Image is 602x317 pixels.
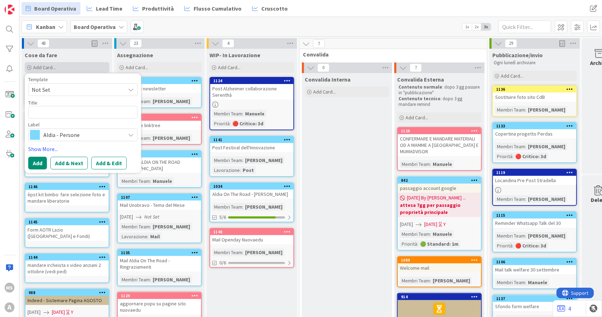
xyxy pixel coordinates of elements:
[494,60,576,66] p: Ogni lunedì archiviare
[121,152,201,157] div: 1142
[505,39,517,48] span: 29
[32,85,120,94] span: Not Set
[430,277,431,285] span: :
[5,5,14,14] img: Visit kanbanzone.com
[29,184,109,189] div: 1146
[28,77,48,82] span: Template
[210,235,293,244] div: Mail Openday Nuovaedu
[241,166,256,174] div: Post
[25,225,109,241] div: Form AOTR Lazio ([GEOGRAPHIC_DATA] e Fondi)
[117,114,202,145] a: 1130aggiornare linktreeMembri Team:[PERSON_NAME]
[25,190,109,205] div: èpst kit bimbo: fare selezione foto e mandare liberatorie
[118,194,201,210] div: 1107Mail Unobravo - Tema del Mese
[212,249,242,256] div: Membri Team
[219,214,226,221] span: 5/6
[147,233,148,240] span: :
[305,76,351,83] span: Convalida Interna
[431,230,454,238] div: Manuele
[210,183,293,199] div: 1034Aldia On The Road - [PERSON_NAME]
[496,213,576,218] div: 1115
[148,233,162,240] div: Mail
[407,194,466,202] span: [DATE] By [PERSON_NAME] ...
[34,4,76,13] span: Board Operativa
[493,169,576,185] div: 1119Locandina Pre Post Stradella
[493,295,576,311] div: 1137Sfondo form welfare
[150,276,151,283] span: :
[25,219,109,241] div: 1145Form AOTR Lazio ([GEOGRAPHIC_DATA] e Fondi)
[209,183,294,222] a: 1034Aldia On The Road - [PERSON_NAME]Membri Team:[PERSON_NAME]5/6
[25,183,109,213] a: 1146èpst kit bimbo: fare selezione foto e mandare liberatorie
[25,261,109,276] div: mandare ircheista x video anziani 2 ottobre (vedi ped)
[25,253,109,283] a: 1144mandare ircheista x video anziani 2 ottobre (vedi ped)
[118,293,201,315] div: 1129aggiornare popu su pagine sito nuovaedu
[495,195,525,203] div: Membri Team
[492,85,577,116] a: 1136Sostituire foto sito CdBMembri Team:[PERSON_NAME]
[83,2,127,15] a: Lead Time
[401,294,481,299] div: 914
[400,160,430,168] div: Membri Team
[493,92,576,102] div: Sostituire foto sito CdB
[150,223,151,231] span: :
[397,127,482,171] a: 1128CONFERMARE E MANDARE MATERIALI OD A MAMME A [GEOGRAPHIC_DATA] E MUMADVISORMembri Team:Manuele
[25,254,109,261] div: 1144
[398,134,481,156] div: CONFERMARE E MANDARE MATERIALI OD A MAMME A [GEOGRAPHIC_DATA] E MUMADVISOR
[493,302,576,311] div: Sfondo form welfare
[118,78,201,84] div: 1143
[219,259,226,267] span: 0/6
[512,152,513,160] span: :
[52,309,65,316] span: [DATE]
[526,232,567,240] div: [PERSON_NAME]
[243,110,266,118] div: Manuele
[118,157,201,173] div: SIAE PER ALDIA ON THE ROAD [GEOGRAPHIC_DATA]
[493,123,576,138] div: 1133Copertina progetto Perdas
[28,145,138,153] a: Show More...
[25,289,109,305] div: 988Indeed - Sistemare Pagina AGOSTO
[495,152,512,160] div: Priorità
[493,176,576,185] div: Locandina Pre Post Stradella
[120,233,147,240] div: Lavorazione
[496,170,576,175] div: 1119
[501,73,523,79] span: Add Card...
[526,106,567,114] div: [PERSON_NAME]
[210,229,293,235] div: 1140
[118,121,201,130] div: aggiornare linktree
[248,2,292,15] a: Cruscotto
[218,64,241,71] span: Add Card...
[25,52,57,59] span: Cose da fare
[118,293,201,299] div: 1129
[43,130,122,140] span: Aldia - Persone
[313,89,336,95] span: Add Card...
[117,77,202,108] a: 1143Impostare newsletterMembri Team:[PERSON_NAME]
[400,230,430,238] div: Membri Team
[526,143,567,150] div: [PERSON_NAME]
[150,177,151,185] span: :
[525,106,526,114] span: :
[121,78,201,83] div: 1143
[151,276,192,283] div: [PERSON_NAME]
[261,4,288,13] span: Cruscotto
[120,276,150,283] div: Membri Team
[213,229,293,234] div: 1140
[25,219,109,225] div: 1145
[25,184,109,190] div: 1146
[121,195,201,200] div: 1107
[242,156,243,164] span: :
[493,123,576,129] div: 1133
[118,201,201,210] div: Mail Unobravo - Tema del Mese
[242,203,243,211] span: :
[430,230,431,238] span: :
[242,249,243,256] span: :
[29,255,109,260] div: 1144
[71,309,73,316] div: Y
[417,240,418,248] span: :
[242,110,243,118] span: :
[212,110,242,118] div: Membri Team
[25,254,109,276] div: 1144mandare ircheista x video anziani 2 ottobre (vedi ped)
[151,223,192,231] div: [PERSON_NAME]
[117,193,202,243] a: 1107Mail Unobravo - Tema del Mese[DATE]Not SetMembri Team:[PERSON_NAME]Lavorazione:Mail
[526,195,567,203] div: [PERSON_NAME]
[129,2,178,15] a: Produttività
[493,129,576,138] div: Copertina progetto Perdas
[492,211,577,252] a: 1115Reminder Whatsapp Talk del 30Membri Team:[PERSON_NAME]Priorità:🔴 Critico: 3d
[493,86,576,102] div: 1136Sostituire foto sito CdB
